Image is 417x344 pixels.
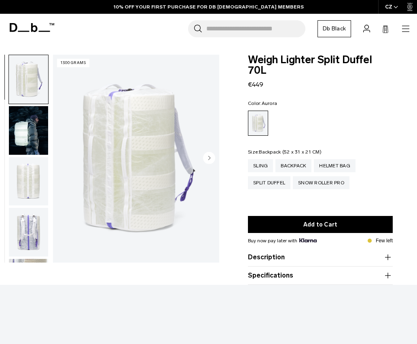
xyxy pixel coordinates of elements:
p: 1300 grams [57,59,89,67]
img: Weigh_Lighter_Split_Duffel_70L_1.png [9,55,48,104]
a: Snow Roller Pro [293,176,349,189]
span: Weigh Lighter Split Duffel 70L [248,55,393,76]
img: Weigh_Lighter_Split_Duffel_70L_2.png [9,157,48,206]
span: €449 [248,81,263,88]
a: Helmet Bag [314,159,356,172]
a: Aurora [248,111,268,136]
button: Specifications [248,271,393,280]
button: Weigh_Lighter_Split_Duffel_70L_2.png [8,157,49,206]
button: Add to Cart [248,216,393,233]
button: Weigh_Lighter_Split_Duffel_70L_1.png [8,55,49,104]
button: Weigh_Lighter_Duffel_70L_Lifestyle.png [8,106,49,155]
img: Weigh_Lighter_Split_Duffel_70L_1.png [53,55,219,263]
img: Weigh_Lighter_Split_Duffel_70L_4.png [9,259,48,308]
span: Backpack (52 x 31 x 21 CM) [259,149,322,155]
button: Description [248,252,393,262]
p: Few left [376,237,393,244]
span: Buy now pay later with [248,237,317,244]
a: Split Duffel [248,176,290,189]
img: Weigh_Lighter_Split_Duffel_70L_3.png [9,208,48,256]
button: Next slide [203,152,215,165]
button: Weigh_Lighter_Split_Duffel_70L_4.png [8,259,49,308]
button: Weigh_Lighter_Split_Duffel_70L_3.png [8,207,49,257]
a: Db Black [318,20,351,37]
img: {"height" => 20, "alt" => "Klarna"} [299,238,317,242]
legend: Color: [248,101,277,106]
span: Aurora [262,100,277,106]
legend: Size: [248,150,322,154]
a: 10% OFF YOUR FIRST PURCHASE FOR DB [DEMOGRAPHIC_DATA] MEMBERS [114,3,304,11]
li: 1 / 12 [53,55,219,263]
img: Weigh_Lighter_Duffel_70L_Lifestyle.png [9,106,48,155]
a: Sling [248,159,273,172]
a: Backpack [275,159,311,172]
